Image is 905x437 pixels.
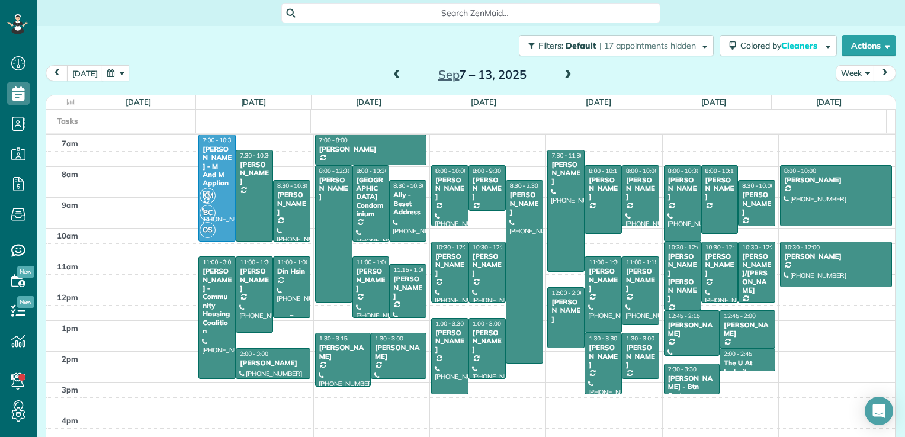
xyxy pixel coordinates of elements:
[471,97,496,107] a: [DATE]
[17,266,34,278] span: New
[319,167,351,175] span: 8:00 - 12:30
[240,350,268,358] span: 2:00 - 3:00
[319,343,367,361] div: [PERSON_NAME]
[62,385,78,394] span: 3pm
[357,258,389,266] span: 11:00 - 1:00
[202,267,232,335] div: [PERSON_NAME] - Community Housing Coalition
[393,266,425,274] span: 11:15 - 1:00
[240,152,272,159] span: 7:30 - 10:30
[784,176,888,184] div: [PERSON_NAME]
[586,97,611,107] a: [DATE]
[374,343,423,361] div: [PERSON_NAME]
[742,191,772,216] div: [PERSON_NAME]
[57,231,78,240] span: 10am
[588,267,618,293] div: [PERSON_NAME]
[57,293,78,302] span: 12pm
[435,320,464,327] span: 1:00 - 3:30
[62,169,78,179] span: 8am
[435,176,465,201] div: [PERSON_NAME]
[784,252,888,261] div: [PERSON_NAME]
[62,416,78,425] span: 4pm
[566,40,597,51] span: Default
[435,252,465,278] div: [PERSON_NAME]
[509,191,540,216] div: [PERSON_NAME]
[375,335,403,342] span: 1:30 - 3:00
[740,40,821,51] span: Colored by
[589,258,621,266] span: 11:00 - 1:30
[393,191,423,216] div: Ally - Beset Address
[723,359,772,376] div: The U At Ledroit
[473,243,508,251] span: 10:30 - 12:30
[62,354,78,364] span: 2pm
[319,335,348,342] span: 1:30 - 3:15
[551,160,581,186] div: [PERSON_NAME]
[551,298,581,323] div: [PERSON_NAME]
[836,65,875,81] button: Week
[356,176,386,218] div: [GEOGRAPHIC_DATA] Condominium
[599,40,696,51] span: | 17 appointments hidden
[784,243,820,251] span: 10:30 - 12:00
[435,329,465,354] div: [PERSON_NAME]
[67,65,103,81] button: [DATE]
[393,275,423,300] div: [PERSON_NAME]
[519,35,714,56] button: Filters: Default | 17 appointments hidden
[626,167,658,175] span: 8:00 - 10:00
[62,200,78,210] span: 9am
[200,188,216,204] span: KM
[701,97,727,107] a: [DATE]
[551,152,583,159] span: 7:30 - 11:30
[816,97,842,107] a: [DATE]
[203,258,235,266] span: 11:00 - 3:00
[203,136,235,144] span: 7:00 - 10:30
[626,258,658,266] span: 11:00 - 1:15
[723,321,772,338] div: [PERSON_NAME]
[277,182,309,189] span: 8:30 - 10:30
[589,167,621,175] span: 8:00 - 10:15
[668,167,700,175] span: 8:00 - 10:30
[742,252,772,295] div: [PERSON_NAME]/[PERSON_NAME]
[241,97,267,107] a: [DATE]
[742,182,774,189] span: 8:30 - 10:00
[781,40,819,51] span: Cleaners
[626,335,654,342] span: 1:30 - 3:00
[438,67,460,82] span: Sep
[668,312,700,320] span: 12:45 - 2:15
[724,312,756,320] span: 12:45 - 2:00
[319,136,348,144] span: 7:00 - 8:00
[874,65,896,81] button: next
[588,176,618,201] div: [PERSON_NAME]
[472,252,502,278] div: [PERSON_NAME]
[408,68,556,81] h2: 7 – 13, 2025
[588,343,618,369] div: [PERSON_NAME]
[472,176,502,201] div: [PERSON_NAME]
[625,176,656,201] div: [PERSON_NAME]
[720,35,837,56] button: Colored byCleaners
[538,40,563,51] span: Filters:
[277,258,309,266] span: 11:00 - 1:00
[589,335,617,342] span: 1:30 - 3:30
[625,267,656,293] div: [PERSON_NAME]
[319,145,423,153] div: [PERSON_NAME]
[57,116,78,126] span: Tasks
[319,176,349,201] div: [PERSON_NAME]
[667,321,716,338] div: [PERSON_NAME]
[473,320,501,327] span: 1:00 - 3:00
[277,191,307,216] div: [PERSON_NAME]
[62,323,78,333] span: 1pm
[865,397,893,425] div: Open Intercom Messenger
[513,35,714,56] a: Filters: Default | 17 appointments hidden
[742,243,778,251] span: 10:30 - 12:30
[784,167,816,175] span: 8:00 - 10:00
[200,205,216,221] span: BC
[356,267,386,293] div: [PERSON_NAME]
[625,343,656,369] div: [PERSON_NAME]
[667,176,698,201] div: [PERSON_NAME]
[551,289,583,297] span: 12:00 - 2:00
[126,97,151,107] a: [DATE]
[668,365,697,373] span: 2:30 - 3:30
[200,222,216,238] span: OS
[510,182,538,189] span: 8:30 - 2:30
[240,258,272,266] span: 11:00 - 1:30
[668,243,704,251] span: 10:30 - 12:45
[842,35,896,56] button: Actions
